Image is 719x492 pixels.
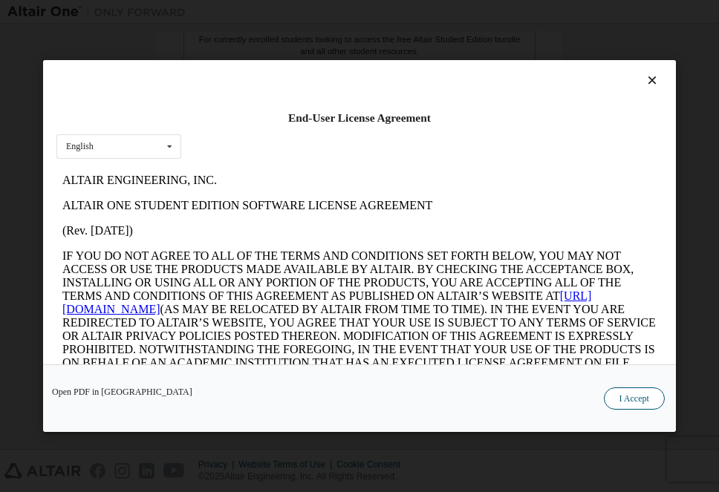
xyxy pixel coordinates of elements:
a: Open PDF in [GEOGRAPHIC_DATA] [52,387,192,396]
p: (Rev. [DATE]) [6,56,600,70]
div: End-User License Agreement [56,111,663,125]
p: ALTAIR ONE STUDENT EDITION SOFTWARE LICENSE AGREEMENT [6,31,600,45]
a: [URL][DOMAIN_NAME] [6,122,535,148]
p: IF YOU DO NOT AGREE TO ALL OF THE TERMS AND CONDITIONS SET FORTH BELOW, YOU MAY NOT ACCESS OR USE... [6,82,600,229]
button: I Accept [604,387,665,410]
p: ALTAIR ENGINEERING, INC. [6,6,600,19]
div: English [66,142,94,151]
